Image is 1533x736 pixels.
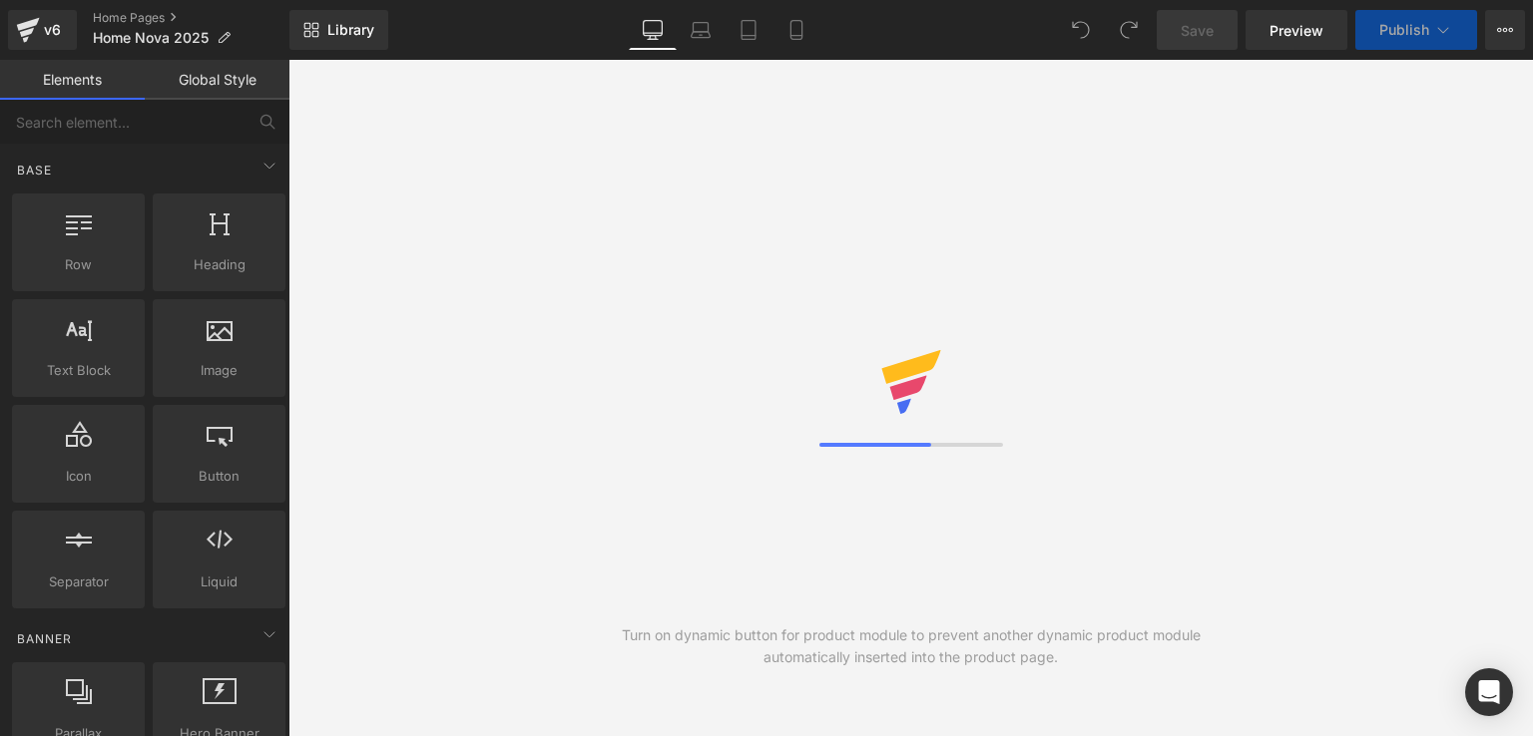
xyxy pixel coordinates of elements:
span: Preview [1270,20,1323,41]
button: More [1485,10,1525,50]
span: Library [327,21,374,39]
a: Preview [1246,10,1347,50]
a: v6 [8,10,77,50]
span: Image [159,360,279,381]
span: Banner [15,629,74,648]
div: v6 [40,17,65,43]
span: Row [18,254,139,275]
button: Undo [1061,10,1101,50]
span: Text Block [18,360,139,381]
a: New Library [289,10,388,50]
div: Open Intercom Messenger [1465,668,1513,716]
a: Mobile [772,10,820,50]
a: Global Style [145,60,289,100]
span: Heading [159,254,279,275]
a: Home Pages [93,10,289,26]
span: Separator [18,571,139,592]
span: Save [1181,20,1214,41]
a: Laptop [677,10,725,50]
span: Icon [18,466,139,487]
button: Redo [1109,10,1149,50]
span: Base [15,161,54,180]
a: Desktop [629,10,677,50]
span: Button [159,466,279,487]
span: Publish [1379,22,1429,38]
div: Turn on dynamic button for product module to prevent another dynamic product module automatically... [600,624,1223,668]
a: Tablet [725,10,772,50]
button: Publish [1355,10,1477,50]
span: Home Nova 2025 [93,30,209,46]
span: Liquid [159,571,279,592]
